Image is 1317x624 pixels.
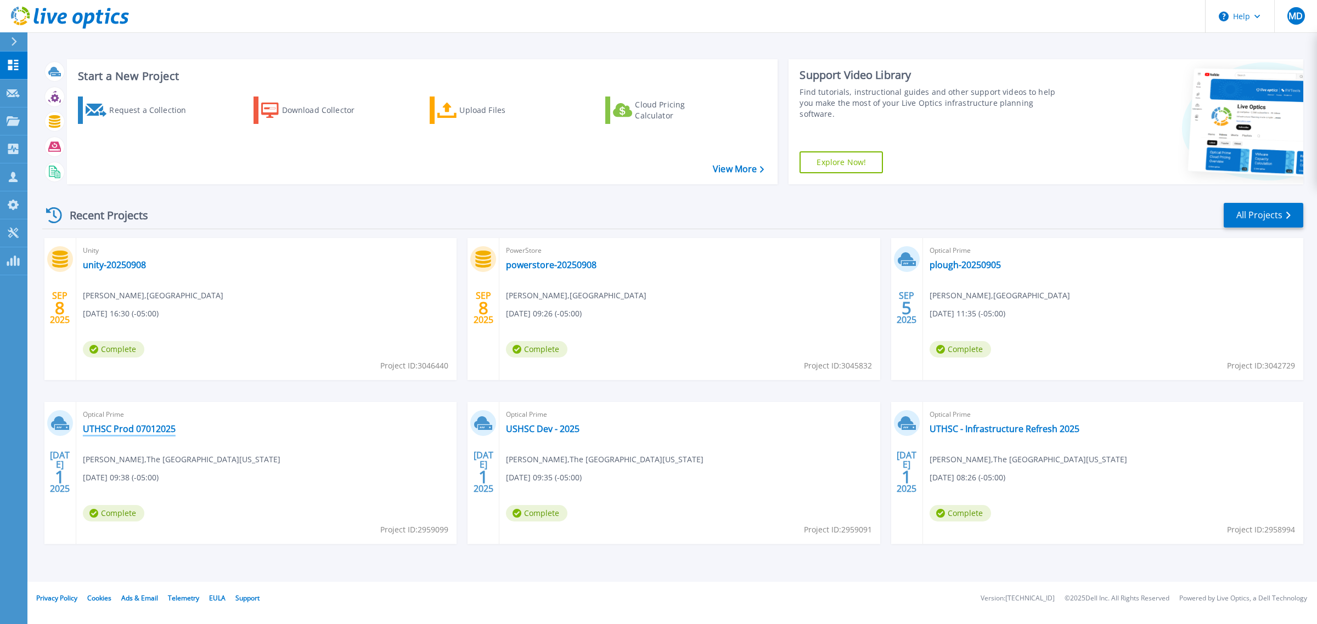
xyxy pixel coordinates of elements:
span: [DATE] 08:26 (-05:00) [930,472,1005,484]
span: PowerStore [506,245,873,257]
span: [PERSON_NAME] , [GEOGRAPHIC_DATA] [506,290,646,302]
span: Project ID: 3046440 [380,360,448,372]
span: [DATE] 09:26 (-05:00) [506,308,582,320]
li: Version: [TECHNICAL_ID] [981,595,1055,602]
a: UTHSC Prod 07012025 [83,423,176,434]
span: Optical Prime [83,409,450,421]
span: Project ID: 3045832 [804,360,872,372]
span: 5 [902,303,911,313]
span: Project ID: 2958994 [1227,524,1295,536]
span: Complete [83,505,144,521]
span: 1 [479,472,488,481]
a: Support [235,593,260,603]
span: Project ID: 2959091 [804,524,872,536]
a: Cookies [87,593,111,603]
a: All Projects [1224,203,1303,228]
a: Privacy Policy [36,593,77,603]
span: [DATE] 09:38 (-05:00) [83,472,159,484]
div: Download Collector [282,99,370,121]
span: 1 [55,472,65,481]
span: 8 [55,303,65,313]
a: Cloud Pricing Calculator [605,97,728,124]
span: MD [1288,12,1303,20]
a: powerstore-20250908 [506,259,596,270]
a: Ads & Email [121,593,158,603]
span: Unity [83,245,450,257]
a: Explore Now! [800,151,883,173]
span: [PERSON_NAME] , The [GEOGRAPHIC_DATA][US_STATE] [506,453,703,466]
span: [PERSON_NAME] , The [GEOGRAPHIC_DATA][US_STATE] [83,453,280,466]
a: View More [713,164,764,174]
span: Project ID: 2959099 [380,524,448,536]
span: Complete [930,341,991,358]
div: Find tutorials, instructional guides and other support videos to help you make the most of your L... [800,87,1065,120]
span: [DATE] 09:35 (-05:00) [506,472,582,484]
span: Optical Prime [930,245,1297,257]
span: Complete [506,505,567,521]
a: unity-20250908 [83,259,146,270]
a: USHSC Dev - 2025 [506,423,579,434]
div: [DATE] 2025 [473,452,494,492]
h3: Start a New Project [78,70,764,82]
a: Download Collector [254,97,376,124]
a: UTHSC - Infrastructure Refresh 2025 [930,423,1079,434]
li: © 2025 Dell Inc. All Rights Reserved [1065,595,1169,602]
div: [DATE] 2025 [49,452,70,492]
div: Cloud Pricing Calculator [635,99,723,121]
span: [DATE] 11:35 (-05:00) [930,308,1005,320]
a: Request a Collection [78,97,200,124]
span: Complete [506,341,567,358]
span: Optical Prime [930,409,1297,421]
div: SEP 2025 [49,288,70,328]
div: [DATE] 2025 [896,452,917,492]
a: EULA [209,593,226,603]
div: Support Video Library [800,68,1065,82]
span: [PERSON_NAME] , The [GEOGRAPHIC_DATA][US_STATE] [930,453,1127,466]
span: Complete [83,341,144,358]
span: 8 [479,303,488,313]
li: Powered by Live Optics, a Dell Technology [1179,595,1307,602]
span: [PERSON_NAME] , [GEOGRAPHIC_DATA] [83,290,223,302]
div: Upload Files [459,99,547,121]
a: plough-20250905 [930,259,1001,270]
a: Telemetry [168,593,199,603]
div: Recent Projects [42,202,163,229]
div: Request a Collection [109,99,197,121]
span: [DATE] 16:30 (-05:00) [83,308,159,320]
div: SEP 2025 [473,288,494,328]
span: Complete [930,505,991,521]
span: 1 [902,472,911,481]
a: Upload Files [430,97,552,124]
span: Project ID: 3042729 [1227,360,1295,372]
div: SEP 2025 [896,288,917,328]
span: [PERSON_NAME] , [GEOGRAPHIC_DATA] [930,290,1070,302]
span: Optical Prime [506,409,873,421]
